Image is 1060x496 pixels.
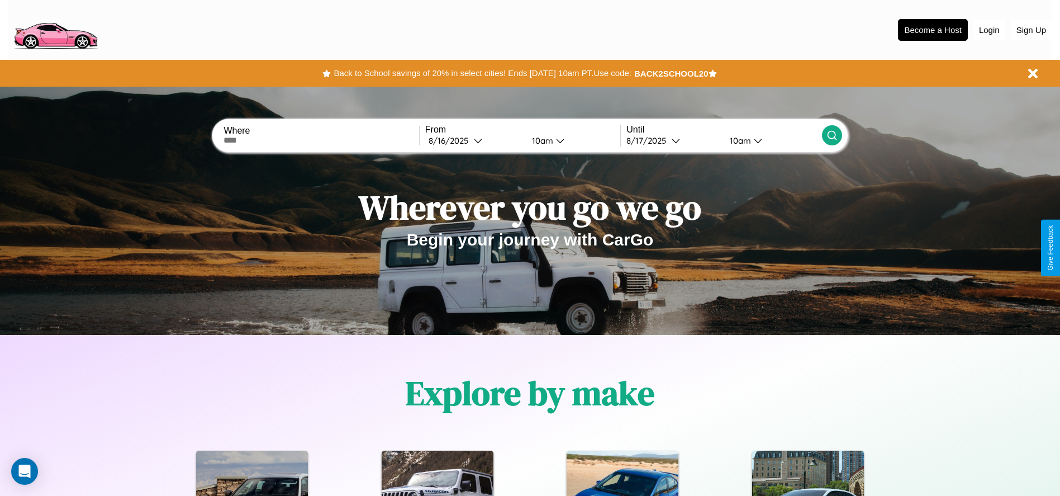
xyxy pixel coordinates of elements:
[1011,20,1052,40] button: Sign Up
[425,125,620,135] label: From
[724,135,754,146] div: 10am
[721,135,822,147] button: 10am
[634,69,709,78] b: BACK2SCHOOL20
[1047,225,1054,271] div: Give Feedback
[523,135,621,147] button: 10am
[406,370,654,416] h1: Explore by make
[898,19,968,41] button: Become a Host
[526,135,556,146] div: 10am
[11,458,38,485] div: Open Intercom Messenger
[626,125,821,135] label: Until
[224,126,419,136] label: Where
[429,135,474,146] div: 8 / 16 / 2025
[626,135,672,146] div: 8 / 17 / 2025
[973,20,1005,40] button: Login
[331,65,634,81] button: Back to School savings of 20% in select cities! Ends [DATE] 10am PT.Use code:
[8,6,102,52] img: logo
[425,135,523,147] button: 8/16/2025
